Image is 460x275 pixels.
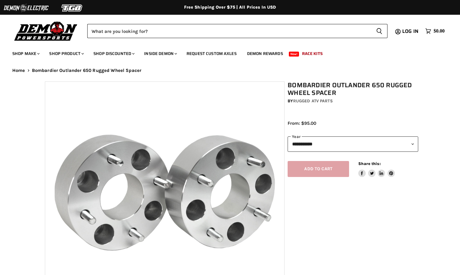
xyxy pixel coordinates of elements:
span: $0.00 [434,28,445,34]
ul: Main menu [8,45,443,60]
a: Rugged ATV Parts [293,98,333,104]
div: by [288,98,418,104]
aside: Share this: [358,161,395,177]
img: Demon Electric Logo 2 [3,2,49,14]
a: Inside Demon [140,47,181,60]
img: TGB Logo 2 [49,2,95,14]
a: Log in [399,29,422,34]
a: Shop Discounted [89,47,138,60]
span: From: $95.00 [288,120,316,126]
input: Search [87,24,371,38]
a: Demon Rewards [242,47,288,60]
a: Shop Make [8,47,43,60]
button: Search [371,24,387,38]
span: Bombardier Outlander 650 Rugged Wheel Spacer [32,68,142,73]
span: New! [289,52,299,57]
img: Demon Powersports [12,20,80,42]
form: Product [87,24,387,38]
span: Share this: [358,161,380,166]
span: Log in [402,27,419,35]
h1: Bombardier Outlander 650 Rugged Wheel Spacer [288,81,418,97]
a: Race Kits [297,47,327,60]
a: Shop Product [45,47,88,60]
select: year [288,136,418,151]
a: Request Custom Axles [182,47,241,60]
a: Home [12,68,25,73]
a: $0.00 [422,27,448,36]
